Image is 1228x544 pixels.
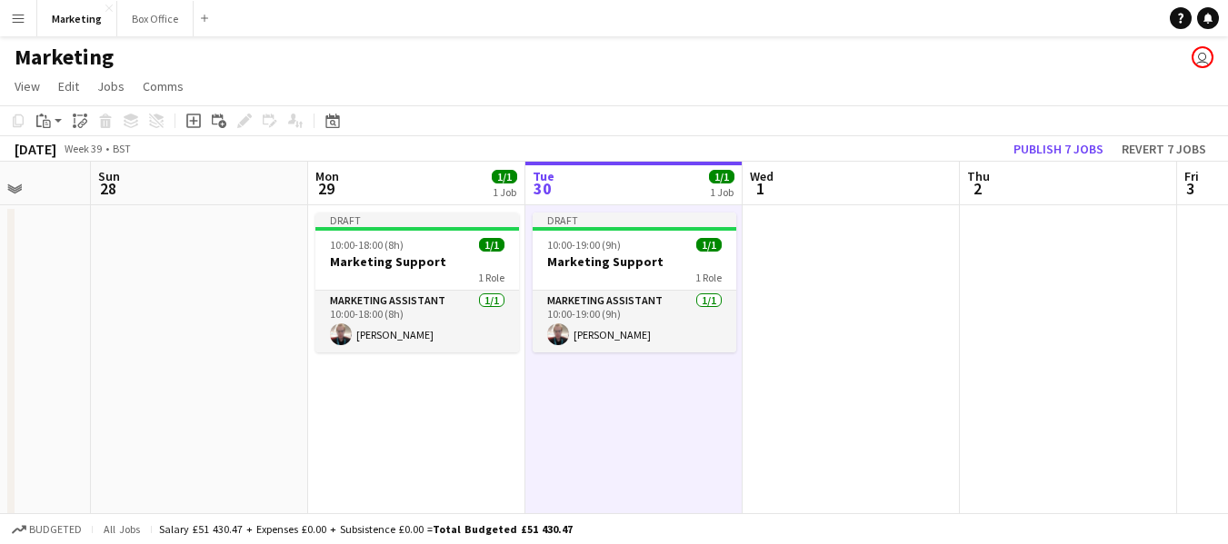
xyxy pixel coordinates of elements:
[15,140,56,158] div: [DATE]
[9,519,85,539] button: Budgeted
[117,1,194,36] button: Box Office
[1114,137,1213,161] button: Revert 7 jobs
[37,1,117,36] button: Marketing
[433,522,573,536] span: Total Budgeted £51 430.47
[90,74,132,98] a: Jobs
[60,142,105,155] span: Week 39
[58,78,79,94] span: Edit
[15,44,114,71] h1: Marketing
[100,522,144,536] span: All jobs
[51,74,86,98] a: Edit
[113,142,131,155] div: BST
[29,523,82,536] span: Budgeted
[135,74,191,98] a: Comms
[15,78,40,94] span: View
[97,78,125,94] span: Jobs
[1192,46,1213,68] app-user-avatar: Liveforce Marketing
[1006,137,1111,161] button: Publish 7 jobs
[7,74,47,98] a: View
[159,522,573,536] div: Salary £51 430.47 + Expenses £0.00 + Subsistence £0.00 =
[143,78,184,94] span: Comms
